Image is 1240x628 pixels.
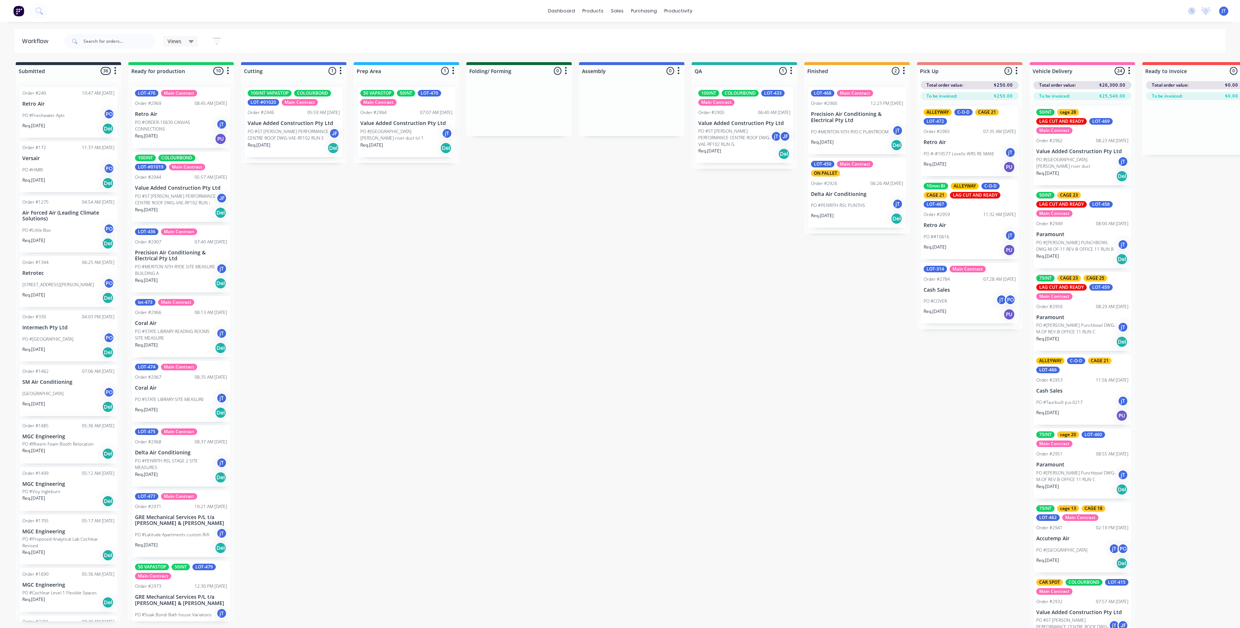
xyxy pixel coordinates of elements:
div: ALLEYWAY [1036,357,1064,364]
p: Retro Air [22,101,114,107]
p: Coral Air [135,320,227,326]
span: Views [168,37,181,45]
div: CAGE 21 [924,192,947,198]
div: Order #2969 [135,100,161,107]
p: Req. [DATE] [22,122,45,129]
div: Order #2966 [135,309,161,316]
p: PO #COVER [924,298,947,304]
p: PO #[GEOGRAPHIC_DATA][PERSON_NAME] riser duct lvl 1 [360,128,441,141]
div: Main Contract [1036,127,1072,134]
div: cage 20 [1057,431,1079,438]
div: LOT-458 [1089,201,1113,208]
p: Intermech Pty Ltd [22,325,114,331]
div: Order #2944 [135,174,161,181]
div: 08:35 AM [DATE] [195,374,227,381]
div: 05:57 AM [DATE] [195,174,227,181]
div: C-O-D [1067,357,1085,364]
p: Req. [DATE] [135,133,158,139]
div: 08:37 AM [DATE] [195,439,227,445]
div: PO [104,223,114,234]
p: Delta Air Conditioning [811,191,903,197]
div: LOT-468Main ContractOrder #296012:23 PM [DATE]Precision Air Conditioning & Electrical Pty LtdPO #... [808,87,906,154]
p: Req. [DATE] [22,401,45,407]
div: LOT-460 [1082,431,1105,438]
div: Order #2950 [1036,303,1063,310]
p: Req. [DATE] [1036,253,1059,260]
div: jT [216,393,227,404]
div: Order #148505:36 AM [DATE]MGC EngineeringPO #Rheem Foam Booth RelocationReq.[DATE]Del [19,420,117,464]
p: PO #-#10577 Lovells WRS RE MAKE [924,151,995,157]
div: Order #2905 [698,109,725,116]
div: Order #2965 [924,128,950,135]
div: 08:00 AM [DATE] [1096,220,1128,227]
p: Req. [DATE] [135,207,158,213]
p: MGC Engineering [22,481,114,487]
div: 100INT VAPASTOPCOLOURBONDLOT-#01020Main ContractOrder #294605:59 AM [DATE]Value Added Constructio... [245,87,343,157]
div: PO [104,109,114,120]
div: LOT-314 [924,266,947,272]
p: Value Added Construction Pty Ltd [698,120,790,126]
div: CAGE 21 [1088,357,1112,364]
div: Order #2926 [811,180,837,187]
div: jT [216,457,227,468]
div: jT [1117,469,1128,480]
div: jT [216,263,227,274]
div: LOT-436Main ContractOrder #290707:40 AM [DATE]Precision Air Conditioning & Electrical Pty LtdPO #... [132,226,230,293]
p: Precision Air Conditioning & Electrical Pty Ltd [811,111,903,124]
div: ALLEYWAYC-O-DCAGE 21LOT-466Order #295311:56 AM [DATE]Cash SalesPO #Taurbuilt p.o-0217jTReq.[DATE]PU [1033,355,1131,425]
div: 07:06 AM [DATE] [82,368,114,375]
div: ON PALLET [811,170,840,177]
p: Req. [DATE] [135,406,158,413]
div: Order #33004:03 PM [DATE]Intermech Pty LtdPO #[GEOGRAPHIC_DATA]POReq.[DATE]Del [19,311,117,362]
div: 07:35 AM [DATE] [983,128,1016,135]
div: jT [1117,396,1128,406]
p: Delta Air Conditioning [135,450,227,456]
div: 07:40 AM [DATE] [195,239,227,245]
div: jT [892,198,903,209]
p: PO #MERITON NTH RYD C PLANTROOM [811,129,888,135]
div: JF [779,131,790,142]
p: Req. [DATE] [1036,170,1059,177]
p: PO #MERITON NTH RYDE SITE MEASURE BUILDING A [135,264,216,277]
div: PU [1003,161,1015,173]
div: LOT-475Main ContractOrder #296808:37 AM [DATE]Delta Air ConditioningPO #PENRITH RSL STAGE 2 SITE ... [132,425,230,487]
div: LOT-476Main ContractOrder #296908:45 AM [DATE]Retro AirPO #ORDER-10630 CANVAS CONNECTIONSjTReq.[D... [132,87,230,148]
p: Paramount [1036,231,1128,238]
div: Del [102,177,114,189]
div: LOT-474Main ContractOrder #296708:35 AM [DATE]Coral AirPO #STATE LIBRARY SITE MEASUREjTReq.[DATE]Del [132,361,230,422]
div: ALLEYWAYC-O-DCAGE 21LOT-472Order #296507:35 AM [DATE]Retro AirPO #-#10577 Lovells WRS RE MAKEjTRe... [921,106,1019,176]
p: Retro Air [924,222,1016,228]
div: PO [104,387,114,398]
div: Order #240 [22,90,46,97]
p: Retro Air [135,111,227,117]
div: Del [327,142,339,154]
div: Order #2949 [1036,220,1063,227]
div: LOT-476 [135,90,158,97]
p: Req. [DATE] [22,447,45,454]
div: 75INT [1036,431,1055,438]
div: Main Contract [161,228,197,235]
div: Del [102,347,114,358]
div: 75INT [1036,505,1055,512]
div: Main Contract [1036,210,1072,217]
p: MGC Engineering [22,434,114,440]
div: Del [102,292,114,304]
div: lot-473 [135,299,155,306]
div: LOT-459 [1089,284,1113,291]
div: Del [440,142,452,154]
div: 50INTcage 28LAG CUT AND READYLOT-469Main ContractOrder #296208:23 AM [DATE]Value Added Constructi... [1033,106,1131,185]
div: C-O-D [954,109,973,116]
div: Order #2907 [135,239,161,245]
div: Del [102,401,114,413]
div: Main Contract [1036,440,1072,447]
div: Main Contract [161,493,197,500]
span: JT [1222,8,1226,14]
div: CAGE 25 [1083,275,1107,281]
div: 10:47 AM [DATE] [82,90,114,97]
div: Order #330 [22,314,46,320]
div: Order #127504:54 AM [DATE]Air Forced Air (Leading Climate Solutions)PO #Little BoxPOReq.[DATE]Del [19,196,117,253]
div: LAG CUT AND READY [1036,284,1087,291]
div: Del [215,277,226,289]
div: Del [1116,253,1128,265]
div: PO [104,163,114,174]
